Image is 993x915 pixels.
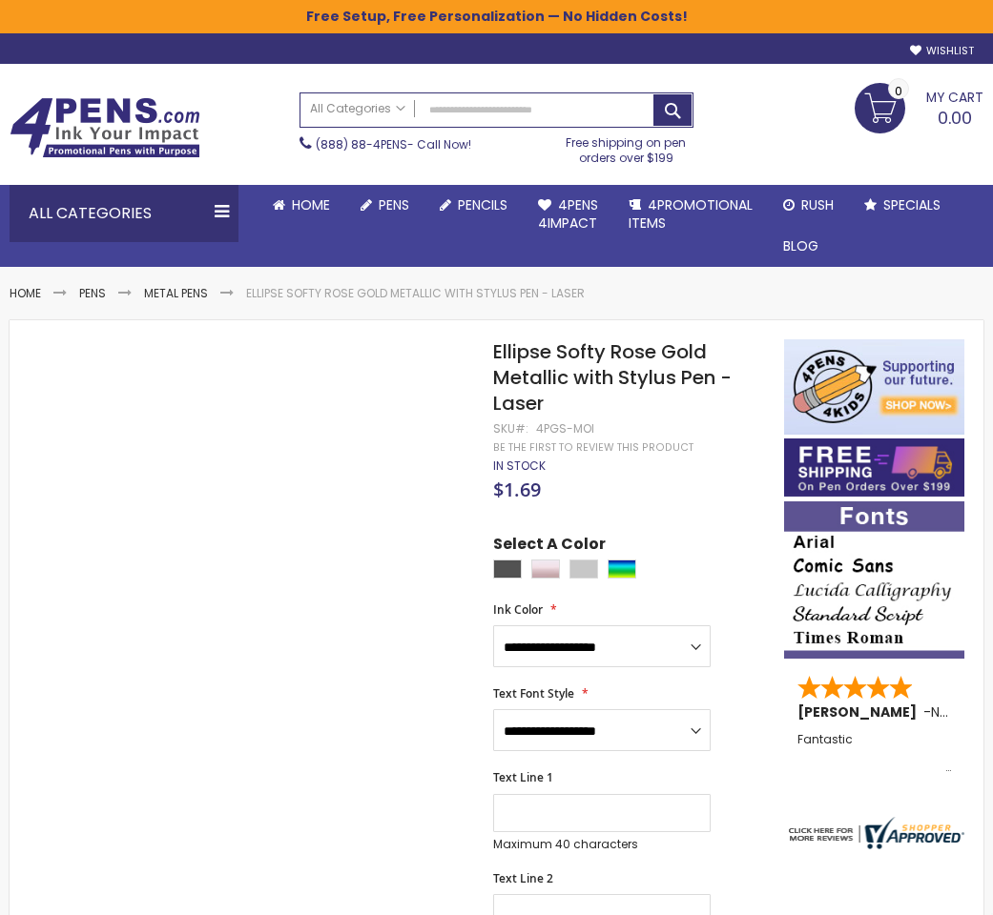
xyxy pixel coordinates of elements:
div: 4PGS-MOI [536,421,594,437]
span: Ellipse Softy Rose Gold Metallic with Stylus Pen - Laser [493,338,732,417]
a: Metal Pens [144,285,208,301]
img: 4pens.com widget logo [784,817,964,849]
a: 4PROMOTIONALITEMS [613,185,768,244]
span: Ink Color [493,601,543,618]
span: Specials [883,195,941,214]
a: Pens [345,185,424,226]
span: - Call Now! [316,136,471,152]
strong: SKU [493,420,528,437]
div: Free shipping on pen orders over $199 [558,128,694,166]
a: All Categories [300,93,415,125]
span: Home [292,195,330,214]
span: Select A Color [493,534,606,559]
span: 0 [895,82,902,100]
span: Rush [801,195,834,214]
div: Assorted [608,559,636,579]
span: [PERSON_NAME] [797,702,923,722]
span: Pencils [458,195,507,214]
div: All Categories [10,185,238,242]
a: 4pens.com certificate URL [784,837,964,853]
img: 4pens 4 kids [784,339,964,434]
span: Text Line 1 [493,769,553,785]
a: Home [258,185,345,226]
img: Free shipping on orders over $199 [784,438,964,498]
div: Availability [493,458,546,474]
div: Silver [569,559,598,579]
span: NJ [931,702,948,722]
div: Rose Gold [531,559,560,579]
a: 0.00 0 [855,83,983,131]
a: Be the first to review this product [493,440,693,455]
div: Gunmetal [493,559,522,579]
span: Blog [783,236,818,255]
span: 4Pens 4impact [538,195,598,233]
span: All Categories [310,101,405,116]
a: Rush [768,185,849,226]
a: Specials [849,185,956,226]
span: Pens [379,195,409,214]
span: 4PROMOTIONAL ITEMS [629,195,753,233]
span: Text Line 2 [493,870,553,886]
a: (888) 88-4PENS [316,136,407,152]
a: Blog [768,226,834,267]
span: Text Font Style [493,685,574,701]
p: Maximum 40 characters [493,837,712,852]
span: $1.69 [493,477,541,502]
a: Pencils [424,185,523,226]
img: font-personalization-examples [784,501,964,659]
img: 4Pens Custom Pens and Promotional Products [10,97,200,158]
a: Home [10,285,41,301]
a: Pens [79,285,106,301]
a: Wishlist [910,44,974,58]
a: 4Pens4impact [523,185,613,244]
span: In stock [493,457,546,474]
span: 0.00 [938,106,972,130]
li: Ellipse Softy Rose Gold Metallic with Stylus Pen - Laser [246,286,585,301]
div: Fantastic [797,733,951,774]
